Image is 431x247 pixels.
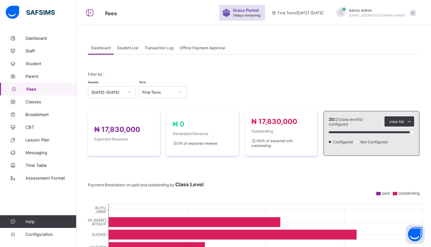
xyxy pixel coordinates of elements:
[251,117,297,126] span: ₦ 17,830,000
[92,232,106,237] tspan: SUDAIS
[349,8,405,13] span: Admin Admin
[92,222,106,226] tspan: AFFASY
[175,181,204,188] span: Class Level
[332,140,355,144] span: Configured
[251,129,311,134] span: Outstanding
[251,139,293,148] span: 100 % of expected still outstanding
[105,10,117,17] span: Fees
[142,90,175,95] div: First Term
[25,125,76,130] span: CBT
[91,90,124,95] div: [DATE]-[DATE]
[88,80,98,84] span: Session
[26,86,76,92] span: Fees
[25,137,76,142] span: Lesson Plan
[25,150,76,155] span: Messaging
[173,141,217,146] span: 0 % of expected revenue
[329,117,334,122] span: 20
[25,99,76,104] span: Classes
[233,8,259,13] span: Grace Period
[25,232,76,237] span: Configuration
[25,61,76,66] span: Student
[88,72,104,77] span: Filter by :
[25,36,76,41] span: Dashboard
[330,8,419,18] div: AdminAdmin
[95,205,106,210] tspan: ALIYU
[399,191,420,196] span: outstanding
[91,45,111,50] span: Dashboard
[94,137,154,141] span: Expected Revenue
[88,182,204,187] span: Payment Breakdown on paid and outstanding by
[25,175,76,181] span: Assessment Format
[145,45,173,50] span: Transaction Log
[406,225,425,244] button: Open asap
[95,209,106,214] tspan: JABIR
[389,119,404,124] span: view list
[233,13,260,17] span: 18 days remaining
[94,125,140,134] span: ₦ 17,830,000
[117,45,138,50] span: Student List
[6,6,55,19] img: safsims
[173,131,232,136] span: Generated Revenue
[25,48,76,53] span: Staff
[173,120,184,128] span: ₦ 0
[271,10,323,15] span: session/term information
[139,80,146,84] span: Term
[360,140,389,144] span: Not Configured
[75,218,106,223] tspan: [PERSON_NAME]
[349,13,405,17] span: [EMAIL_ADDRESS][DOMAIN_NAME]
[382,191,390,196] span: paid
[222,9,230,17] img: sticker-purple.71386a28dfed39d6af7621340158ba97.svg
[25,163,76,168] span: Time Table
[180,45,225,50] span: Offline Payment Approval
[25,74,76,79] span: Parent
[329,117,363,127] span: / 21 class level(s) configured
[25,219,76,224] span: Help
[25,112,76,117] span: Broadsheet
